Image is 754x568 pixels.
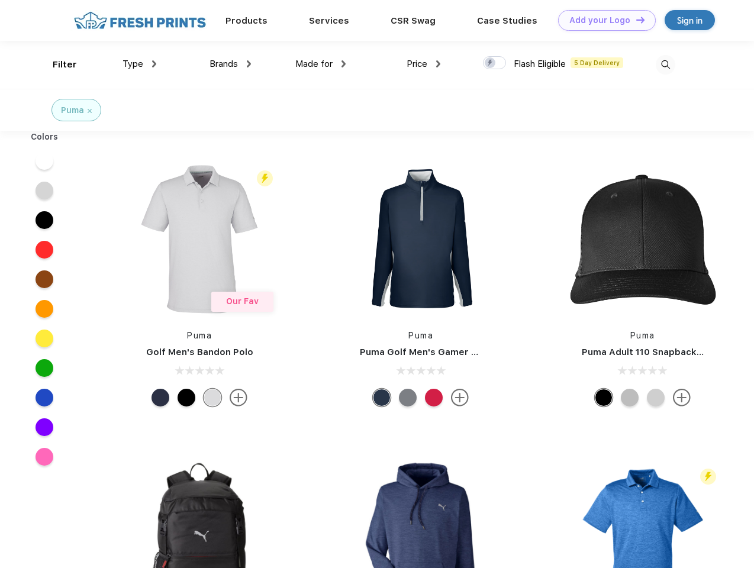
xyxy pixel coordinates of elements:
[514,59,566,69] span: Flash Eligible
[187,331,212,340] a: Puma
[210,59,238,69] span: Brands
[656,55,675,75] img: desktop_search.svg
[564,160,721,318] img: func=resize&h=266
[88,109,92,113] img: filter_cancel.svg
[408,331,433,340] a: Puma
[342,160,500,318] img: func=resize&h=266
[436,60,440,67] img: dropdown.png
[257,170,273,186] img: flash_active_toggle.svg
[673,389,691,406] img: more.svg
[630,331,655,340] a: Puma
[569,15,630,25] div: Add your Logo
[636,17,645,23] img: DT
[360,347,547,357] a: Puma Golf Men's Gamer Golf Quarter-Zip
[152,60,156,67] img: dropdown.png
[53,58,77,72] div: Filter
[178,389,195,406] div: Puma Black
[61,104,84,117] div: Puma
[677,14,703,27] div: Sign in
[665,10,715,30] a: Sign in
[373,389,391,406] div: Navy Blazer
[226,296,259,306] span: Our Fav
[121,160,278,318] img: func=resize&h=266
[295,59,333,69] span: Made for
[341,60,346,67] img: dropdown.png
[647,389,665,406] div: Quarry Brt Whit
[123,59,143,69] span: Type
[225,15,268,26] a: Products
[399,389,417,406] div: Quiet Shade
[407,59,427,69] span: Price
[451,389,469,406] img: more.svg
[70,10,210,31] img: fo%20logo%202.webp
[22,131,67,143] div: Colors
[391,15,436,26] a: CSR Swag
[571,57,623,68] span: 5 Day Delivery
[152,389,169,406] div: Navy Blazer
[309,15,349,26] a: Services
[230,389,247,406] img: more.svg
[204,389,221,406] div: High Rise
[146,347,253,357] a: Golf Men's Bandon Polo
[595,389,613,406] div: Pma Blk Pma Blk
[247,60,251,67] img: dropdown.png
[425,389,443,406] div: Ski Patrol
[621,389,639,406] div: Quarry with Brt Whit
[700,469,716,485] img: flash_active_toggle.svg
